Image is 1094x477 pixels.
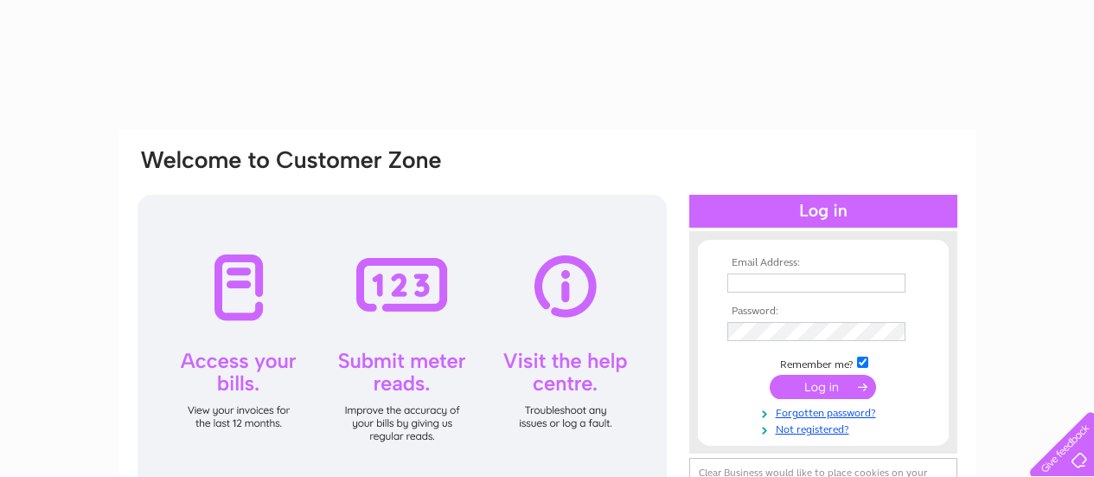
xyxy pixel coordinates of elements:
th: Email Address: [723,257,924,269]
th: Password: [723,306,924,318]
input: Submit [770,375,876,399]
td: Remember me? [723,354,924,371]
a: Forgotten password? [727,403,924,420]
a: Not registered? [727,420,924,436]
